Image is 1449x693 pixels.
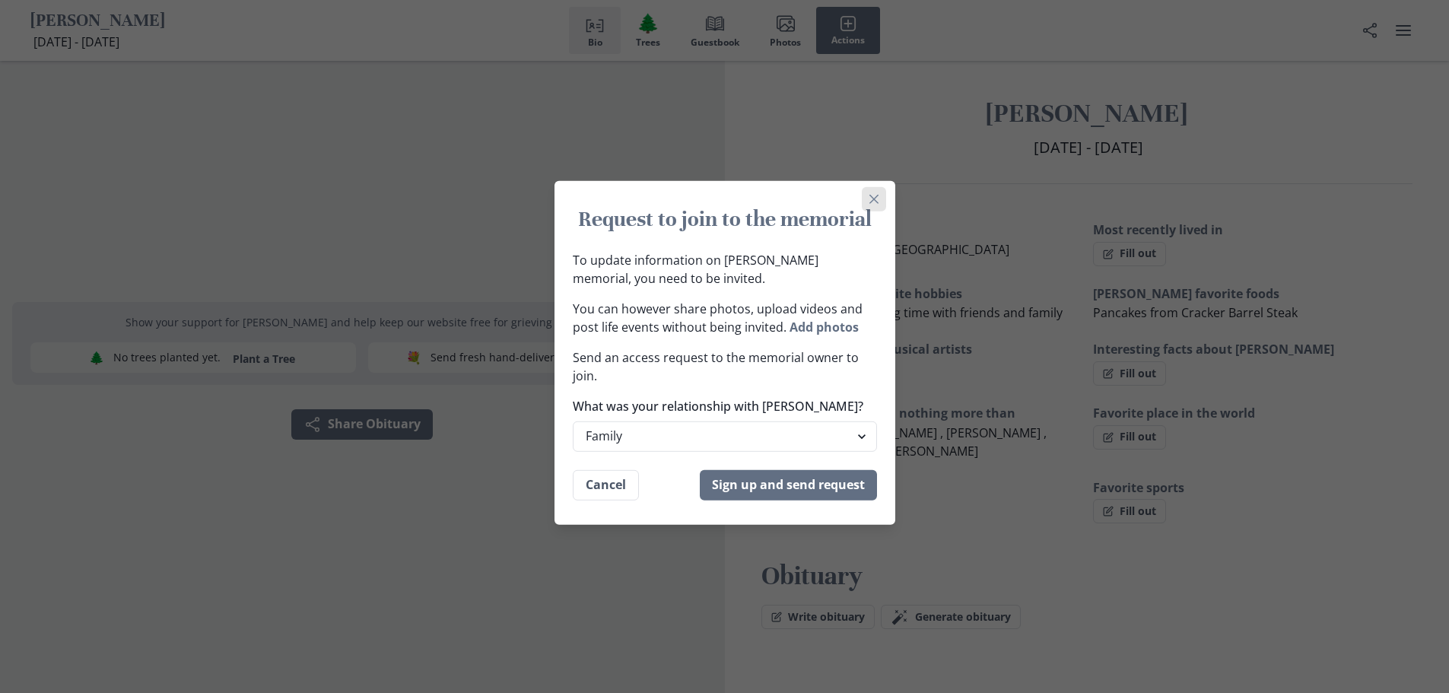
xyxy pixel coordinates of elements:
[573,469,639,500] button: Cancel
[700,469,877,500] button: Sign up and send request
[790,318,859,335] button: Add photos
[573,299,877,335] p: You can however share photos, upload videos and post life events without being invited.
[573,205,877,232] h1: Request to join to the memorial
[573,396,868,415] label: What was your relationship with [PERSON_NAME]?
[862,186,886,211] button: Close
[573,348,877,384] p: Send an access request to the memorial owner to join.
[573,250,877,287] p: To update information on [PERSON_NAME] memorial, you need to be invited.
